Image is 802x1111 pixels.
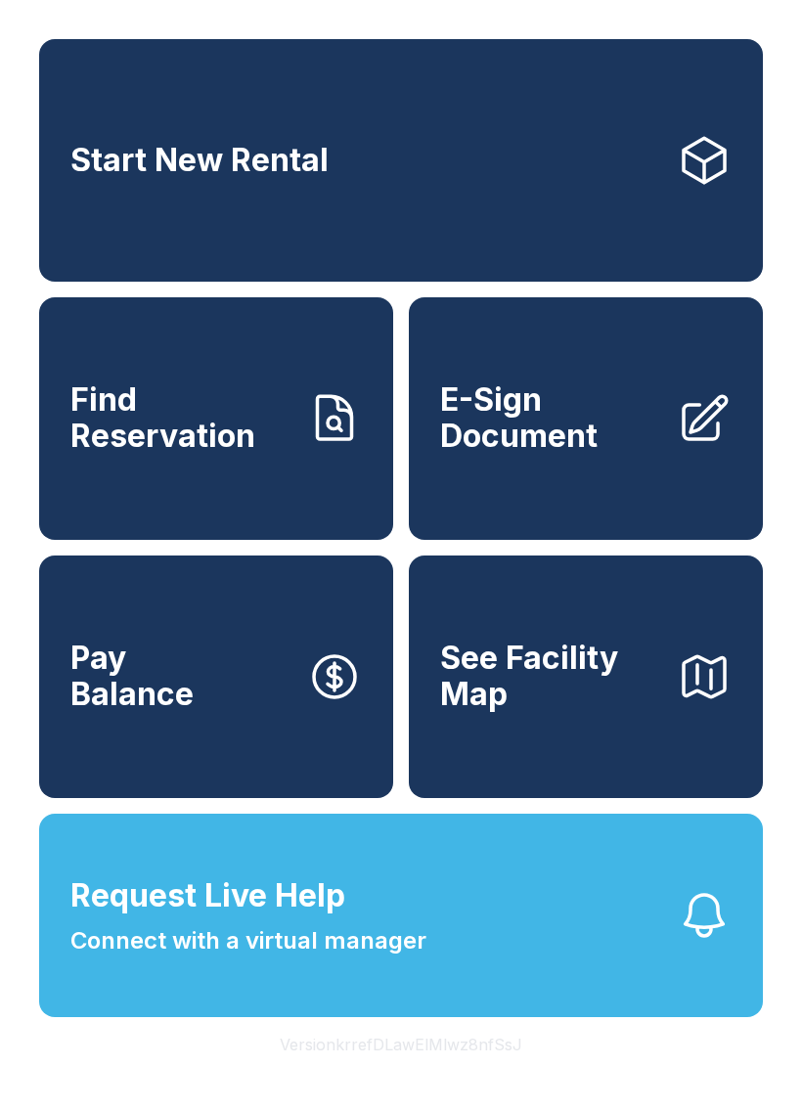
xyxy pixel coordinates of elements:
a: Find Reservation [39,297,393,540]
a: Start New Rental [39,39,763,282]
span: Request Live Help [70,872,345,919]
a: E-Sign Document [409,297,763,540]
button: PayBalance [39,555,393,798]
span: E-Sign Document [440,382,661,454]
span: Find Reservation [70,382,291,454]
button: VersionkrrefDLawElMlwz8nfSsJ [264,1017,538,1072]
span: See Facility Map [440,641,661,712]
span: Connect with a virtual manager [70,923,426,958]
button: See Facility Map [409,555,763,798]
button: Request Live HelpConnect with a virtual manager [39,814,763,1017]
span: Pay Balance [70,641,194,712]
span: Start New Rental [70,143,329,179]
